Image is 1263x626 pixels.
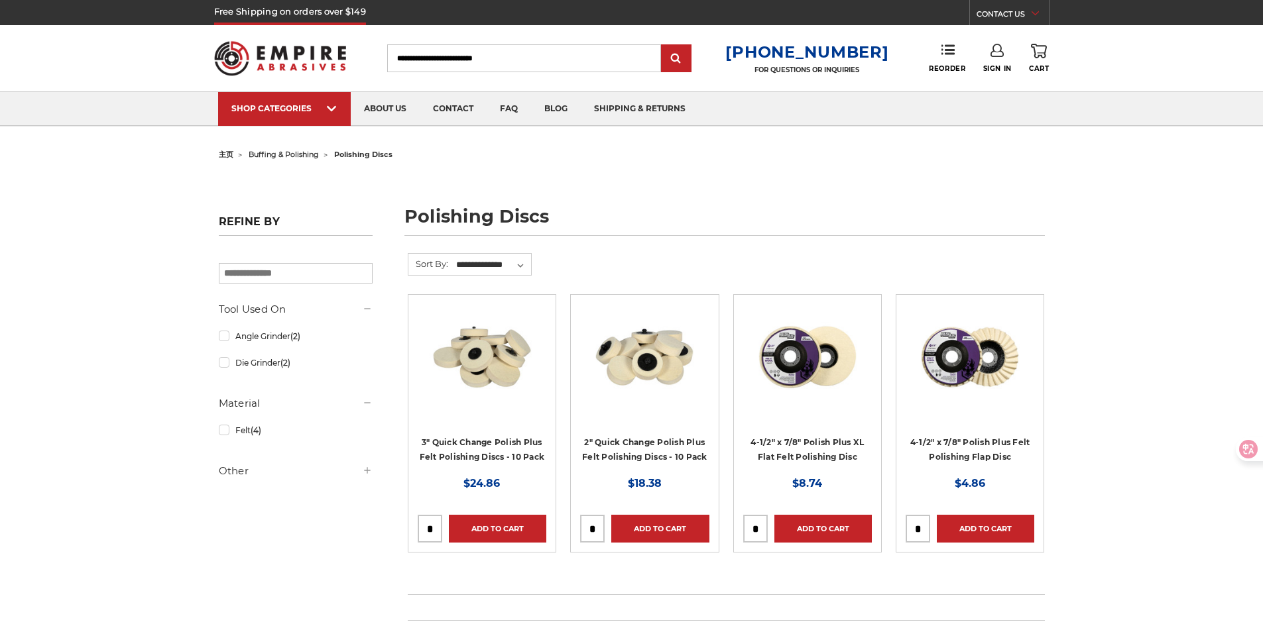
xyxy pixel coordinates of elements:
span: $24.86 [463,477,500,490]
a: Add to Cart [774,515,872,543]
a: 3" Quick Change Polish Plus Felt Polishing Discs - 10 Pack [420,437,545,462]
h5: Refine by [219,215,373,236]
a: 4.5 inch extra thick felt disc [743,304,872,433]
a: about us [351,92,420,126]
a: Reorder [929,44,965,72]
input: Submit [663,46,690,72]
span: Reorder [929,64,965,73]
h5: Other [219,463,373,479]
a: contact [420,92,487,126]
a: 4-1/2" x 7/8" Polish Plus XL Flat Felt Polishing Disc [751,437,864,462]
span: (2) [280,358,290,368]
a: 2" Quick Change Polish Plus Felt Polishing Discs - 10 Pack [582,437,707,462]
a: Cart [1029,44,1049,73]
a: 主页 [219,150,233,159]
img: 2" Roloc Polishing Felt Discs [591,304,697,410]
label: Sort By: [408,254,448,274]
a: Felt(4) [219,419,373,442]
span: (4) [251,425,261,435]
a: shipping & returns [581,92,699,126]
img: Empire Abrasives [214,32,347,84]
a: [PHONE_NUMBER] [725,42,888,62]
h1: polishing discs [404,207,1045,236]
p: FOR QUESTIONS OR INQUIRIES [725,66,888,74]
div: SHOP CATEGORIES [231,103,337,113]
select: Sort By: [454,255,531,275]
img: buffing and polishing felt flap disc [917,304,1023,410]
span: $18.38 [628,477,662,490]
a: Add to Cart [611,515,709,543]
a: 2" Roloc Polishing Felt Discs [580,304,709,433]
span: (2) [290,331,300,341]
span: Sign In [983,64,1012,73]
a: 3 inch polishing felt roloc discs [418,304,546,433]
a: buffing and polishing felt flap disc [906,304,1034,433]
a: Die Grinder(2) [219,351,373,374]
a: faq [487,92,531,126]
span: $4.86 [955,477,985,490]
img: 4.5 inch extra thick felt disc [754,304,861,410]
a: 4-1/2" x 7/8" Polish Plus Felt Polishing Flap Disc [910,437,1030,462]
a: blog [531,92,581,126]
span: $8.74 [792,477,822,490]
img: 3 inch polishing felt roloc discs [429,304,535,410]
h5: Tool Used On [219,301,373,317]
span: Cart [1029,64,1049,73]
a: buffing & polishing [249,150,319,159]
a: CONTACT US [977,7,1049,25]
h5: Material [219,395,373,411]
a: Add to Cart [937,515,1034,543]
span: polishing discs [334,150,392,159]
a: Angle Grinder(2) [219,325,373,348]
a: Add to Cart [449,515,546,543]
